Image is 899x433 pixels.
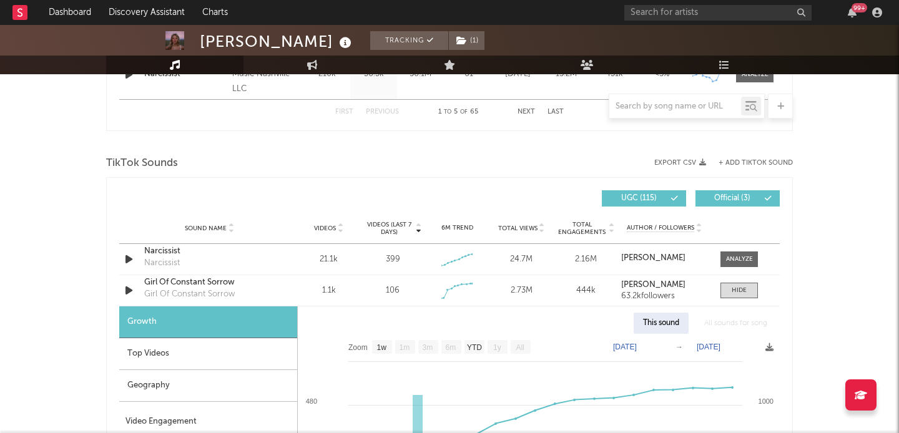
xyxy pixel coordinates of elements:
div: 2.73M [493,285,551,297]
div: 15.2M [545,68,587,80]
text: 1m [400,343,410,352]
div: [PERSON_NAME] [200,31,355,52]
div: 24.7M [493,253,551,266]
span: Author / Followers [627,224,694,232]
button: UGC(115) [602,190,686,207]
a: Narcissist [144,68,226,80]
div: Video Engagement [125,414,291,429]
text: 3m [423,343,433,352]
div: Girl Of Constant Sorrow [144,288,235,301]
text: Zoom [348,343,368,352]
div: 444k [557,285,615,297]
text: [DATE] [613,343,637,351]
div: 99 + [852,3,867,12]
input: Search by song name or URL [609,102,741,112]
text: → [675,343,683,351]
text: 480 [306,397,317,405]
span: Videos [314,225,336,232]
span: Sound Name [185,225,227,232]
text: 1w [377,343,387,352]
div: 399 [386,253,400,266]
div: 50.1M [400,68,441,80]
span: Official ( 3 ) [704,195,761,202]
div: 6M Trend [428,223,486,233]
text: 1y [493,343,501,352]
span: UGC ( 115 ) [610,195,667,202]
div: Growth [119,306,297,338]
span: Videos (last 7 days) [364,221,415,236]
text: [DATE] [697,343,720,351]
div: Top Videos [119,338,297,370]
text: 1000 [759,397,774,405]
span: TikTok Sounds [106,156,178,171]
span: Total Views [498,225,538,232]
span: ( 1 ) [448,31,485,50]
strong: [PERSON_NAME] [621,281,685,289]
a: Narcissist [144,245,275,258]
div: <5% [641,68,683,80]
div: 2.16M [557,253,615,266]
div: 61 [447,68,491,80]
a: [PERSON_NAME] [621,254,708,263]
a: Girl Of Constant Sorrow [144,276,275,289]
div: All sounds for song [695,313,777,334]
div: Geography [119,370,297,402]
div: 30.3k [353,68,394,80]
div: 106 [386,285,400,297]
text: All [516,343,524,352]
strong: [PERSON_NAME] [621,254,685,262]
button: + Add TikTok Sound [719,160,793,167]
a: [PERSON_NAME] [621,281,708,289]
div: 210k [307,68,347,80]
text: 6m [446,343,456,352]
div: [DATE] [497,68,539,80]
button: + Add TikTok Sound [706,160,793,167]
div: © 2021 Warner Music Nashville LLC [232,52,300,97]
div: Narcissist [144,257,180,270]
button: (1) [449,31,484,50]
div: 1.1k [300,285,358,297]
input: Search for artists [624,5,812,21]
div: 21.1k [300,253,358,266]
text: YTD [467,343,482,352]
div: This sound [634,313,689,334]
div: 63.2k followers [621,292,708,301]
button: Official(3) [695,190,780,207]
button: Tracking [370,31,448,50]
div: 431k [593,68,635,80]
span: Total Engagements [557,221,607,236]
button: Export CSV [654,159,706,167]
button: 99+ [848,7,857,17]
